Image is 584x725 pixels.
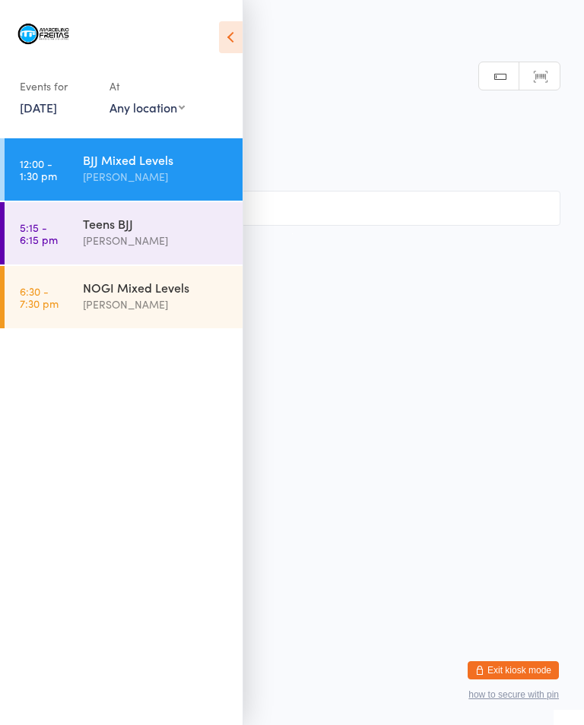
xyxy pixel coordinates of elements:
[5,138,243,201] a: 12:00 -1:30 pmBJJ Mixed Levels[PERSON_NAME]
[468,661,559,679] button: Exit kiosk mode
[468,689,559,700] button: how to secure with pin
[83,151,230,168] div: BJJ Mixed Levels
[24,154,560,169] span: Mat 1
[5,266,243,328] a: 6:30 -7:30 pmNOGI Mixed Levels[PERSON_NAME]
[20,285,59,309] time: 6:30 - 7:30 pm
[24,191,560,226] input: Search
[5,202,243,264] a: 5:15 -6:15 pmTeens BJJ[PERSON_NAME]
[20,74,94,99] div: Events for
[24,124,537,139] span: [DATE] 12:00pm
[83,215,230,232] div: Teens BJJ
[109,99,185,116] div: Any location
[20,221,58,245] time: 5:15 - 6:15 pm
[24,91,560,116] h2: BJJ Mixed Levels Check-in
[83,296,230,313] div: [PERSON_NAME]
[24,139,537,154] span: [PERSON_NAME]
[20,99,57,116] a: [DATE]
[83,232,230,249] div: [PERSON_NAME]
[83,279,230,296] div: NOGI Mixed Levels
[83,168,230,185] div: [PERSON_NAME]
[109,74,185,99] div: At
[20,157,57,182] time: 12:00 - 1:30 pm
[15,11,72,59] img: Marcelino Freitas Brazilian Jiu-Jitsu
